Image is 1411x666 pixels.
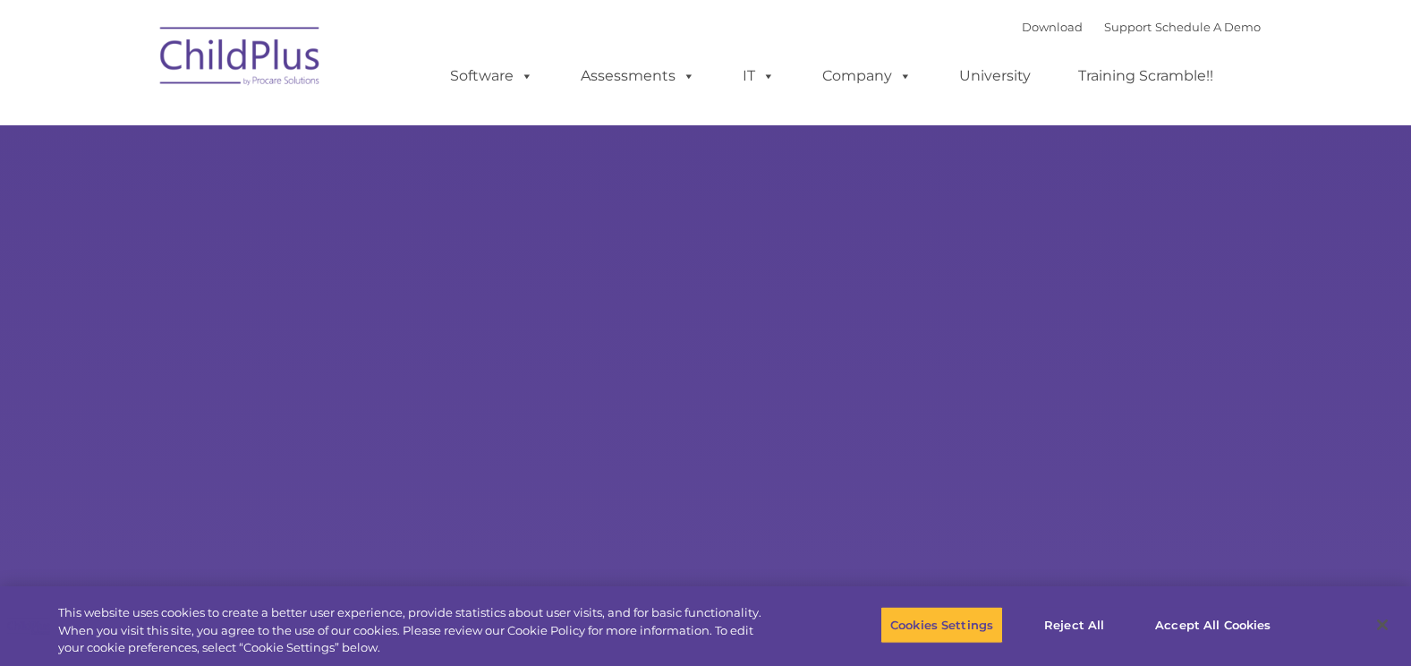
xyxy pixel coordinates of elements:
[432,58,551,94] a: Software
[1363,605,1402,645] button: Close
[725,58,793,94] a: IT
[1060,58,1231,94] a: Training Scramble!!
[151,14,330,104] img: ChildPlus by Procare Solutions
[1155,20,1261,34] a: Schedule A Demo
[1018,606,1130,644] button: Reject All
[1104,20,1152,34] a: Support
[1022,20,1261,34] font: |
[941,58,1049,94] a: University
[880,606,1003,644] button: Cookies Settings
[1145,606,1280,644] button: Accept All Cookies
[58,604,776,657] div: This website uses cookies to create a better user experience, provide statistics about user visit...
[804,58,930,94] a: Company
[563,58,713,94] a: Assessments
[1022,20,1083,34] a: Download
